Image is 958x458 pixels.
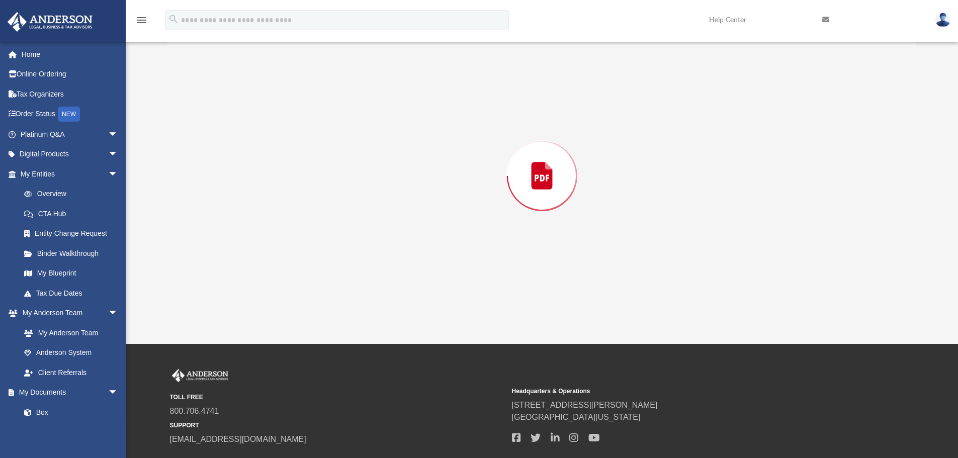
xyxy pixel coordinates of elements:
a: Home [7,44,133,64]
a: Meeting Minutes [14,422,128,442]
small: Headquarters & Operations [512,387,847,396]
small: TOLL FREE [170,393,505,402]
a: [STREET_ADDRESS][PERSON_NAME] [512,401,658,409]
a: My Documentsarrow_drop_down [7,383,128,403]
a: Order StatusNEW [7,104,133,125]
i: menu [136,14,148,26]
a: Platinum Q&Aarrow_drop_down [7,124,133,144]
a: My Blueprint [14,263,128,284]
span: arrow_drop_down [108,383,128,403]
a: Overview [14,184,133,204]
a: Box [14,402,123,422]
a: My Anderson Team [14,323,123,343]
a: Tax Due Dates [14,283,133,303]
div: Preview [167,20,917,306]
span: arrow_drop_down [108,303,128,324]
small: SUPPORT [170,421,505,430]
a: Client Referrals [14,362,128,383]
a: menu [136,19,148,26]
img: Anderson Advisors Platinum Portal [170,369,230,382]
span: arrow_drop_down [108,144,128,165]
img: User Pic [935,13,950,27]
span: arrow_drop_down [108,164,128,185]
span: arrow_drop_down [108,124,128,145]
a: Digital Productsarrow_drop_down [7,144,133,164]
a: Binder Walkthrough [14,243,133,263]
a: Anderson System [14,343,128,363]
a: My Anderson Teamarrow_drop_down [7,303,128,323]
a: [EMAIL_ADDRESS][DOMAIN_NAME] [170,435,306,443]
i: search [168,14,179,25]
a: Online Ordering [7,64,133,84]
a: Entity Change Request [14,224,133,244]
a: [GEOGRAPHIC_DATA][US_STATE] [512,413,641,421]
div: NEW [58,107,80,122]
a: CTA Hub [14,204,133,224]
a: My Entitiesarrow_drop_down [7,164,133,184]
a: 800.706.4741 [170,407,219,415]
a: Tax Organizers [7,84,133,104]
img: Anderson Advisors Platinum Portal [5,12,96,32]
